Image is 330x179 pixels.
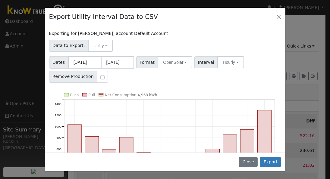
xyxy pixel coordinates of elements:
[49,56,68,69] span: Dates
[217,56,244,68] button: Hourly
[49,71,97,83] span: Remove Production
[194,56,218,68] span: Interval
[55,113,61,117] text: 1200
[275,13,283,21] button: Close
[158,56,192,68] button: OpenSolar
[49,30,168,37] label: Exporting for [PERSON_NAME], account Default Account
[49,40,89,52] span: Data to Export:
[55,125,61,128] text: 1000
[88,93,95,97] text: Pull
[260,157,281,167] button: Export
[88,40,113,52] button: Utility
[136,56,158,68] span: Format
[70,93,79,97] text: Push
[239,157,257,167] button: Close
[55,102,61,106] text: 1400
[56,147,61,151] text: 600
[105,93,157,97] text: Net Consumption 4,968 kWh
[49,12,158,22] h4: Export Utility Interval Data to CSV
[56,136,61,139] text: 800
